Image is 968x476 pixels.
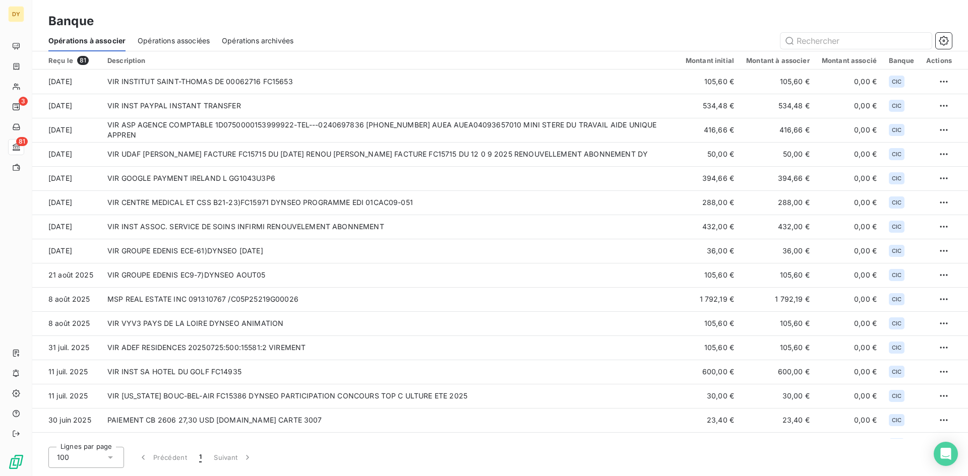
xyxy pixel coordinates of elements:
td: [DATE] [32,215,101,239]
span: CIC [892,127,901,133]
div: Montant à associer [746,56,810,64]
td: 30,00 € [740,384,816,408]
td: [DATE] [32,190,101,215]
td: 394,66 € [680,166,740,190]
td: 0,00 € [816,166,883,190]
td: 23,40 € [740,408,816,432]
td: VIR UDAF [PERSON_NAME] FACTURE FC15715 DU [DATE] RENOU [PERSON_NAME] FACTURE FC15715 DU 12 0 9 20... [101,142,680,166]
td: VIR INST PAYPAL INSTANT TRANSFER [101,94,680,118]
td: 105,60 € [740,335,816,360]
span: Opérations archivées [222,36,293,46]
td: 432,00 € [680,215,740,239]
td: 288,00 € [740,190,816,215]
span: CIC [892,103,901,109]
td: 0,00 € [816,360,883,384]
button: 1 [193,447,208,468]
td: [DATE] [32,118,101,142]
td: 105,60 € [680,263,740,287]
td: 11 juil. 2025 [32,384,101,408]
button: Suivant [208,447,259,468]
td: 36,00 € [740,239,816,263]
td: 0,00 € [816,70,883,94]
td: FRAIS PAIE CB OP 27,30 USD [101,432,680,456]
td: 23,40 € [680,408,740,432]
td: 600,00 € [740,360,816,384]
td: 288,00 € [680,190,740,215]
td: 0,00 € [816,190,883,215]
td: VIR CENTRE MEDICAL ET CSS B21-23)FC15971 DYNSEO PROGRAMME EDI 01CAC09-051 [101,190,680,215]
td: PAIEMENT CB 2606 27,30 USD [DOMAIN_NAME] CARTE 3007 [101,408,680,432]
h3: Banque [48,12,94,30]
td: 8 août 2025 [32,287,101,311]
div: Montant associé [822,56,877,64]
td: VIR ASP AGENCE COMPTABLE 1D0750000153999922-TEL---0240697836 [PHONE_NUMBER] AUEA AUEA04093657010 ... [101,118,680,142]
td: 0,00 € [816,408,883,432]
td: [DATE] [32,166,101,190]
td: 0,00 € [816,215,883,239]
td: VIR ADEF RESIDENCES 20250725:500:15581:2 VIREMENT [101,335,680,360]
td: 105,60 € [680,335,740,360]
td: 0,00 € [816,432,883,456]
td: 1,01 € [680,432,740,456]
td: 11 juil. 2025 [32,360,101,384]
td: 0,00 € [816,239,883,263]
td: VIR GOOGLE PAYMENT IRELAND L GG1043U3P6 [101,166,680,190]
span: CIC [892,151,901,157]
td: 1 792,19 € [740,287,816,311]
img: Logo LeanPay [8,454,24,470]
td: 0,00 € [816,335,883,360]
td: 0,00 € [816,384,883,408]
span: 100 [57,452,69,462]
td: 30 juin 2025 [32,408,101,432]
td: 105,60 € [680,311,740,335]
span: CIC [892,224,901,230]
span: 81 [16,137,28,146]
td: VIR GROUPE EDENIS EC9-7)DYNSEO AOUT05 [101,263,680,287]
span: CIC [892,320,901,326]
span: Opérations associées [138,36,210,46]
td: 432,00 € [740,215,816,239]
td: 21 août 2025 [32,263,101,287]
div: Actions [926,56,952,64]
td: 0,00 € [816,311,883,335]
span: 81 [77,56,89,65]
td: VIR [US_STATE] BOUC-BEL-AIR FC15386 DYNSEO PARTICIPATION CONCOURS TOP C ULTURE ETE 2025 [101,384,680,408]
td: 534,48 € [740,94,816,118]
td: 50,00 € [740,142,816,166]
td: VIR INST ASSOC. SERVICE DE SOINS INFIRMI RENOUVELEMENT ABONNEMENT [101,215,680,239]
td: 0,00 € [816,142,883,166]
td: [DATE] [32,94,101,118]
div: Description [107,56,674,64]
td: 36,00 € [680,239,740,263]
td: VIR INST SA HOTEL DU GOLF FC14935 [101,360,680,384]
td: VIR INSTITUT SAINT-THOMAS DE 00062716 FC15653 [101,70,680,94]
div: Reçu le [48,56,95,65]
div: Open Intercom Messenger [934,442,958,466]
td: 105,60 € [740,263,816,287]
td: 394,66 € [740,166,816,190]
td: 105,60 € [740,311,816,335]
td: 600,00 € [680,360,740,384]
span: 1 [199,452,202,462]
td: 416,66 € [680,118,740,142]
td: 0,00 € [816,118,883,142]
td: [DATE] [32,70,101,94]
span: CIC [892,345,901,351]
td: 105,60 € [680,70,740,94]
td: 30,00 € [680,384,740,408]
span: CIC [892,369,901,375]
td: 416,66 € [740,118,816,142]
span: CIC [892,417,901,423]
td: [DATE] [32,142,101,166]
td: MSP REAL ESTATE INC 091310767 /C05P25219G00026 [101,287,680,311]
span: CIC [892,79,901,85]
div: Banque [889,56,914,64]
td: 0,00 € [816,263,883,287]
span: CIC [892,272,901,278]
td: 0,00 € [816,287,883,311]
td: 30 juin 2025 [32,432,101,456]
td: 50,00 € [680,142,740,166]
span: 3 [19,97,28,106]
span: CIC [892,248,901,254]
td: 8 août 2025 [32,311,101,335]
